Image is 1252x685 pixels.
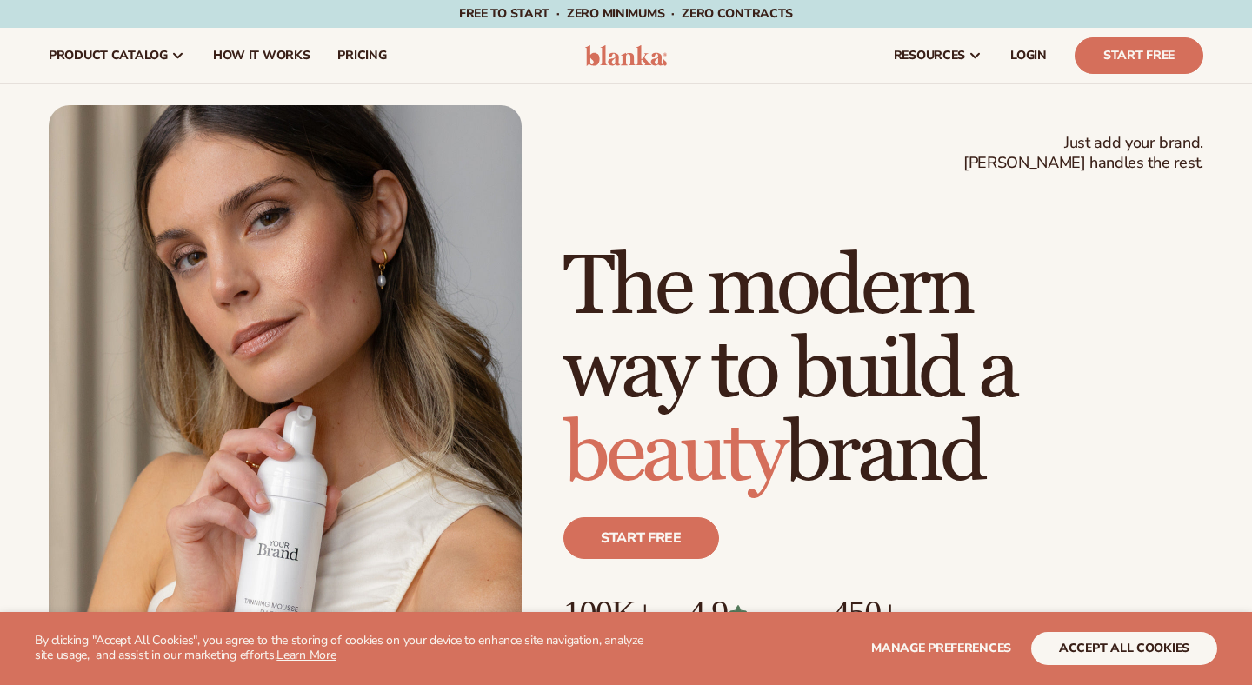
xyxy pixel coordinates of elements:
[563,517,719,559] a: Start free
[871,632,1011,665] button: Manage preferences
[963,133,1203,174] span: Just add your brand. [PERSON_NAME] handles the rest.
[199,28,324,83] a: How It Works
[894,49,965,63] span: resources
[213,49,310,63] span: How It Works
[871,640,1011,656] span: Manage preferences
[35,634,654,663] p: By clicking "Accept All Cookies", you agree to the storing of cookies on your device to enhance s...
[563,246,1203,496] h1: The modern way to build a brand
[337,49,386,63] span: pricing
[585,45,668,66] img: logo
[459,5,793,22] span: Free to start · ZERO minimums · ZERO contracts
[563,403,784,505] span: beauty
[49,49,168,63] span: product catalog
[880,28,996,83] a: resources
[1031,632,1217,665] button: accept all cookies
[323,28,400,83] a: pricing
[35,28,199,83] a: product catalog
[563,594,653,632] p: 100K+
[1075,37,1203,74] a: Start Free
[996,28,1061,83] a: LOGIN
[688,594,797,632] p: 4.9
[832,594,963,632] p: 450+
[1010,49,1047,63] span: LOGIN
[276,647,336,663] a: Learn More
